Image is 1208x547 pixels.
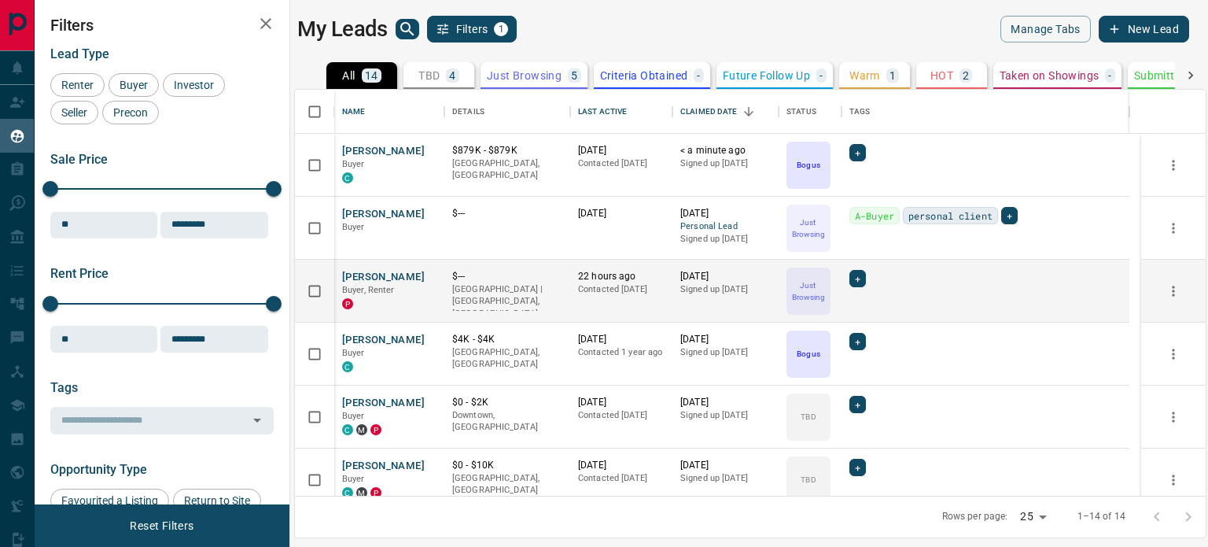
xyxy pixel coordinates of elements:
div: Details [452,90,484,134]
p: Contacted [DATE] [578,283,665,296]
span: + [855,334,860,349]
div: + [1001,207,1018,224]
div: 25 [1014,505,1051,528]
p: [DATE] [578,207,665,220]
span: Buyer [342,411,365,421]
span: Buyer [342,474,365,484]
p: - [697,70,700,81]
div: Investor [163,73,225,97]
div: Name [334,90,444,134]
span: Favourited a Listing [56,494,164,507]
p: - [1108,70,1111,81]
div: mrloft.ca [356,487,367,498]
span: Rent Price [50,266,109,281]
span: Buyer, Renter [342,285,395,295]
div: + [849,333,866,350]
div: condos.ca [342,424,353,435]
p: [DATE] [680,459,771,472]
div: Status [786,90,816,134]
p: Future Follow Up [723,70,810,81]
p: [GEOGRAPHIC_DATA] | [GEOGRAPHIC_DATA], [GEOGRAPHIC_DATA] [452,283,562,320]
p: [DATE] [578,459,665,472]
span: Seller [56,106,93,119]
div: Tags [842,90,1129,134]
button: Reset Filters [120,512,204,539]
span: Tags [50,380,78,395]
p: Just Browsing [487,70,562,81]
p: < a minute ago [680,144,771,157]
button: more [1162,216,1185,240]
div: + [849,459,866,476]
div: Return to Site [173,489,261,512]
p: [DATE] [680,333,771,346]
p: [DATE] [578,396,665,409]
button: more [1162,279,1185,303]
p: 1–14 of 14 [1077,510,1125,523]
p: Contacted [DATE] [578,409,665,422]
div: Details [444,90,570,134]
div: + [849,144,866,161]
p: Signed up [DATE] [680,472,771,485]
p: 14 [365,70,378,81]
p: Criteria Obtained [600,70,688,81]
div: Last Active [570,90,672,134]
button: [PERSON_NAME] [342,270,425,285]
span: + [855,460,860,475]
span: Buyer [114,79,153,91]
p: Contacted [DATE] [578,472,665,485]
p: Rows per page: [942,510,1008,523]
p: Just Browsing [788,279,829,303]
button: Sort [738,101,760,123]
div: Status [779,90,842,134]
button: [PERSON_NAME] [342,144,425,159]
p: Bogus [797,159,819,171]
p: HOT [930,70,953,81]
p: $0 - $2K [452,396,562,409]
p: $879K - $879K [452,144,562,157]
button: [PERSON_NAME] [342,396,425,411]
p: 22 hours ago [578,270,665,283]
div: Favourited a Listing [50,489,169,512]
span: Sale Price [50,152,108,167]
span: + [855,145,860,161]
h2: Filters [50,16,274,35]
p: Signed up [DATE] [680,409,771,422]
div: condos.ca [342,172,353,183]
div: property.ca [370,424,381,435]
p: Bogus [797,348,819,360]
span: Precon [108,106,153,119]
span: Renter [56,79,99,91]
p: Signed up [DATE] [680,233,771,246]
button: [PERSON_NAME] [342,459,425,474]
p: Signed up [DATE] [680,346,771,359]
div: condos.ca [342,361,353,372]
div: condos.ca [342,487,353,498]
p: [DATE] [680,396,771,409]
p: 4 [449,70,455,81]
button: [PERSON_NAME] [342,333,425,348]
div: Last Active [578,90,627,134]
p: 5 [571,70,577,81]
span: Buyer [342,222,365,232]
div: + [849,270,866,287]
span: Investor [168,79,219,91]
div: Renter [50,73,105,97]
h1: My Leads [297,17,388,42]
span: + [855,271,860,286]
span: Return to Site [179,494,256,507]
p: 2 [963,70,969,81]
div: + [849,396,866,413]
span: Buyer [342,348,365,358]
div: property.ca [370,487,381,498]
p: Contacted [DATE] [578,157,665,170]
div: Claimed Date [672,90,779,134]
p: $0 - $10K [452,459,562,472]
div: Name [342,90,366,134]
span: Personal Lead [680,220,771,234]
div: Buyer [109,73,159,97]
p: [DATE] [680,270,771,283]
p: - [819,70,823,81]
p: TBD [418,70,440,81]
span: 1 [495,24,506,35]
p: Downtown, [GEOGRAPHIC_DATA] [452,409,562,434]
